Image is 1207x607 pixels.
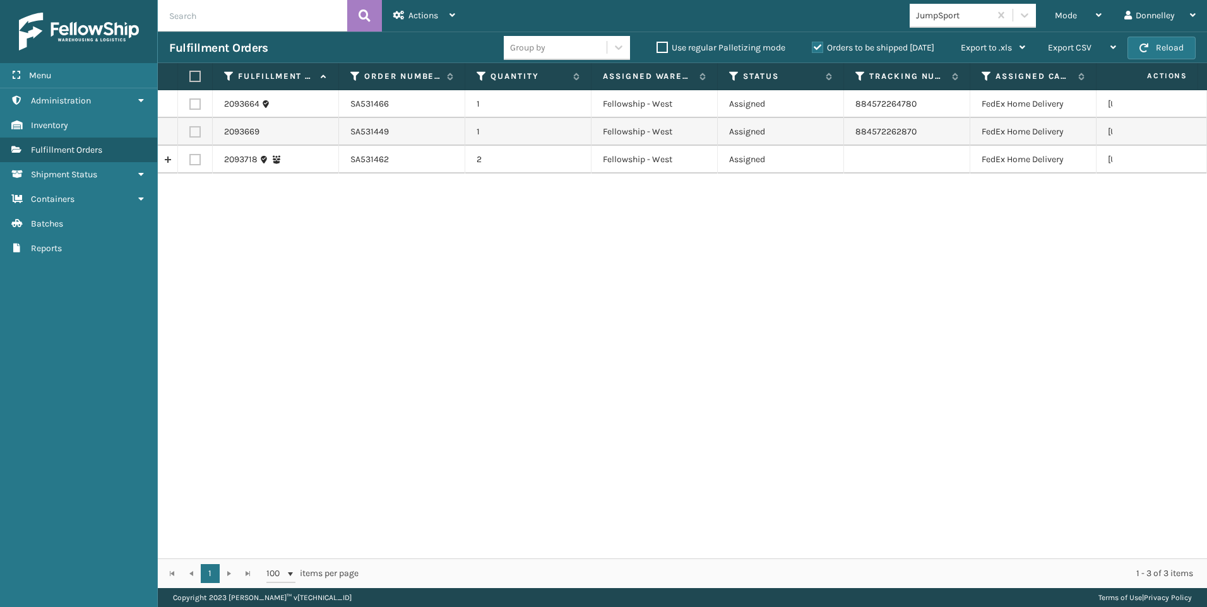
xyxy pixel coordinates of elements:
[970,118,1097,146] td: FedEx Home Delivery
[465,146,592,174] td: 2
[1107,66,1195,86] span: Actions
[916,9,991,22] div: JumpSport
[743,71,819,82] label: Status
[173,588,352,607] p: Copyright 2023 [PERSON_NAME]™ v [TECHNICAL_ID]
[970,146,1097,174] td: FedEx Home Delivery
[812,42,934,53] label: Orders to be shipped [DATE]
[31,120,68,131] span: Inventory
[718,90,844,118] td: Assigned
[376,567,1193,580] div: 1 - 3 of 3 items
[1144,593,1192,602] a: Privacy Policy
[869,71,946,82] label: Tracking Number
[1048,42,1091,53] span: Export CSV
[224,98,259,110] a: 2093664
[1098,588,1192,607] div: |
[224,153,258,166] a: 2093718
[19,13,139,50] img: logo
[339,118,465,146] td: SA531449
[29,70,51,81] span: Menu
[592,118,718,146] td: Fellowship - West
[339,90,465,118] td: SA531466
[31,169,97,180] span: Shipment Status
[201,564,220,583] a: 1
[31,218,63,229] span: Batches
[339,146,465,174] td: SA531462
[970,90,1097,118] td: FedEx Home Delivery
[224,126,259,138] a: 2093669
[31,95,91,106] span: Administration
[510,41,545,54] div: Group by
[31,194,74,204] span: Containers
[855,126,917,137] a: 884572262870
[718,118,844,146] td: Assigned
[408,10,438,21] span: Actions
[465,118,592,146] td: 1
[603,71,693,82] label: Assigned Warehouse
[238,71,314,82] label: Fulfillment Order Id
[961,42,1012,53] span: Export to .xls
[266,567,285,580] span: 100
[1055,10,1077,21] span: Mode
[364,71,441,82] label: Order Number
[592,146,718,174] td: Fellowship - West
[465,90,592,118] td: 1
[491,71,567,82] label: Quantity
[169,40,268,56] h3: Fulfillment Orders
[1127,37,1196,59] button: Reload
[31,144,102,155] span: Fulfillment Orders
[31,243,62,254] span: Reports
[657,42,785,53] label: Use regular Palletizing mode
[592,90,718,118] td: Fellowship - West
[1098,593,1142,602] a: Terms of Use
[266,564,359,583] span: items per page
[855,98,917,109] a: 884572264780
[718,146,844,174] td: Assigned
[996,71,1072,82] label: Assigned Carrier Service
